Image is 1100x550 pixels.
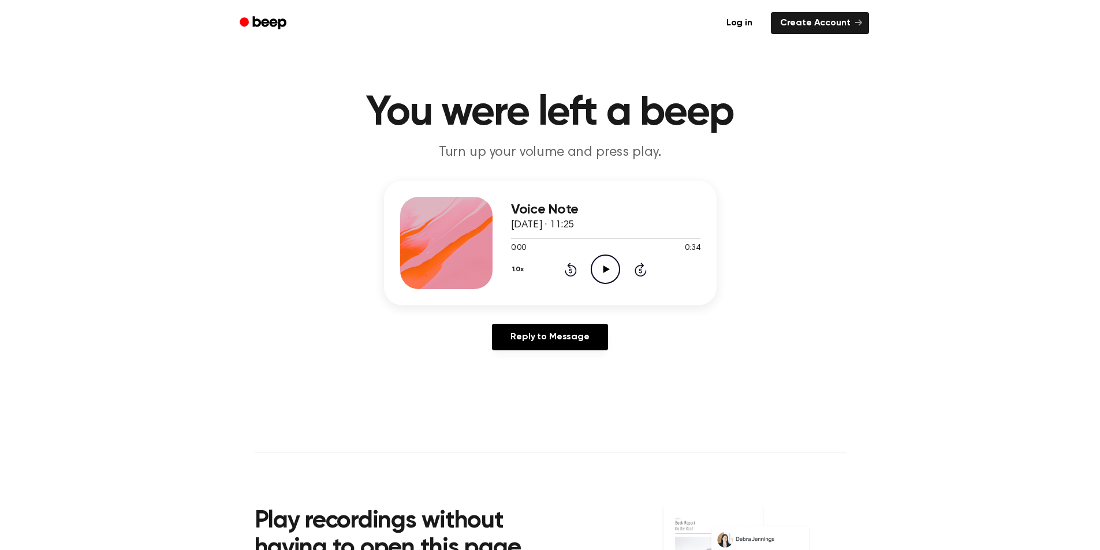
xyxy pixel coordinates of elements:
a: Create Account [771,12,869,34]
h3: Voice Note [511,202,700,218]
a: Beep [232,12,297,35]
button: 1.0x [511,260,528,279]
span: 0:34 [685,242,700,255]
a: Reply to Message [492,324,607,350]
span: [DATE] · 11:25 [511,220,575,230]
a: Log in [715,10,764,36]
h1: You were left a beep [255,92,846,134]
span: 0:00 [511,242,526,255]
p: Turn up your volume and press play. [329,143,772,162]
